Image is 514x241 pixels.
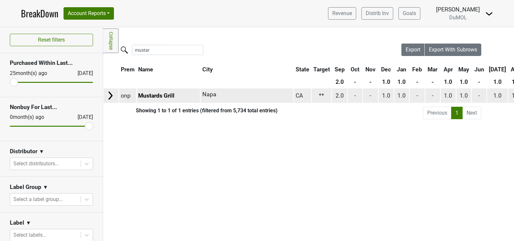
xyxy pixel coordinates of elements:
span: Name [138,66,153,73]
th: Apr: activate to sort column ascending [441,64,455,75]
th: Jan: activate to sort column ascending [394,64,409,75]
th: Prem: activate to sort column ascending [119,64,136,75]
th: Jul: activate to sort column ascending [487,64,508,75]
th: 1.0 [394,76,409,88]
th: State: activate to sort column ascending [294,64,311,75]
span: - [478,92,480,99]
a: Goals [398,7,420,20]
th: Name: activate to sort column ascending [137,64,200,75]
th: 1.0 [441,76,455,88]
div: 25 month(s) ago [10,69,62,77]
th: May: activate to sort column ascending [456,64,471,75]
span: - [354,92,356,99]
th: - [425,76,440,88]
th: - [410,76,424,88]
a: 1 [451,107,463,119]
span: 1.0 [397,92,406,99]
th: Dec: activate to sort column ascending [379,64,394,75]
span: 1.0 [382,92,390,99]
th: 1.0 [487,76,508,88]
th: Mar: activate to sort column ascending [425,64,440,75]
span: DuMOL [449,14,467,21]
a: Revenue [328,7,356,20]
a: Distrib Inv [361,7,393,20]
th: Feb: activate to sort column ascending [410,64,424,75]
th: &nbsp;: activate to sort column ascending [104,64,119,75]
h3: Nonbuy For Last... [10,104,93,111]
span: Export With Subrows [429,46,477,53]
th: Sep: activate to sort column ascending [332,64,347,75]
span: - [370,92,371,99]
a: BreakDown [21,7,58,20]
th: 1.0 [456,76,471,88]
span: 2.0 [336,92,344,99]
div: [DATE] [72,69,93,77]
span: 1.0 [493,92,502,99]
span: - [432,92,433,99]
span: Napa [202,91,216,98]
span: Prem [121,66,135,73]
h3: Label Group [10,184,41,191]
th: Target: activate to sort column ascending [312,64,332,75]
div: Showing 1 to 1 of 1 entries (filtered from 5,734 total entries) [103,107,278,114]
a: Mustards Grill [138,92,174,99]
img: Arrow right [105,91,115,101]
span: Target [313,66,330,73]
span: 1.0 [444,92,452,99]
th: Oct: activate to sort column ascending [348,64,362,75]
div: [PERSON_NAME] [436,5,480,14]
th: Jun: activate to sort column ascending [472,64,486,75]
button: Export [401,44,425,56]
th: - [348,76,362,88]
th: - [363,76,378,88]
span: CA [296,92,303,99]
th: 2.0 [332,76,347,88]
button: Export With Subrows [425,44,481,56]
span: ▼ [26,219,31,227]
span: - [416,92,418,99]
div: [DATE] [72,113,93,121]
th: Nov: activate to sort column ascending [363,64,378,75]
span: Export [406,46,420,53]
div: 0 month(s) ago [10,113,62,121]
th: 1.0 [379,76,394,88]
th: City: activate to sort column ascending [201,64,255,75]
td: onp [119,88,136,102]
span: ▼ [39,148,44,156]
a: Collapse [103,28,119,53]
h3: Purchased Within Last... [10,60,93,66]
img: Dropdown Menu [485,10,493,18]
button: Account Reports [64,7,114,20]
h3: Label [10,219,24,226]
span: ▼ [43,183,48,191]
span: 1.0 [460,92,468,99]
th: - [472,76,486,88]
h3: Distributor [10,148,37,155]
button: Reset filters [10,34,93,46]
